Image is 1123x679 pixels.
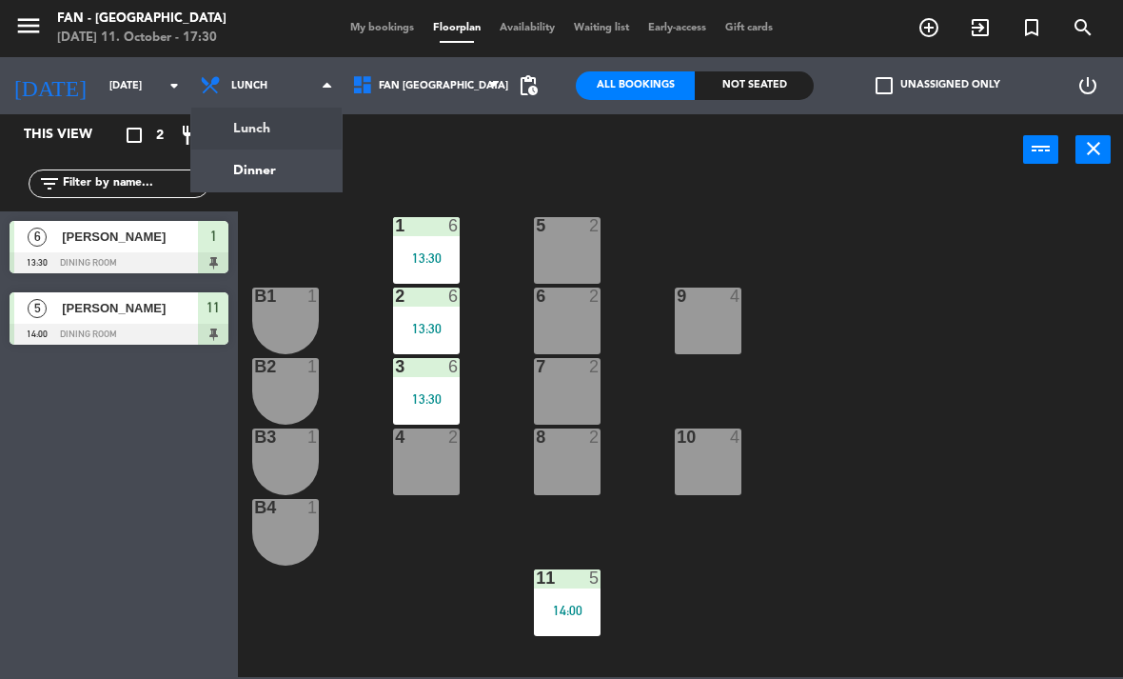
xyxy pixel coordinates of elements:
[10,124,137,147] div: This view
[639,23,716,33] span: Early-access
[393,392,460,406] div: 13:30
[1030,137,1053,160] i: power_input
[393,251,460,265] div: 13:30
[1072,16,1094,39] i: search
[307,429,319,446] div: 1
[191,150,342,191] a: Dinner
[536,358,537,375] div: 7
[448,217,460,234] div: 6
[379,80,508,92] span: Fan [GEOGRAPHIC_DATA]
[448,429,460,446] div: 2
[730,429,741,446] div: 4
[14,11,43,40] i: menu
[536,429,537,446] div: 8
[716,23,782,33] span: Gift cards
[536,217,537,234] div: 5
[517,74,540,97] span: pending_actions
[589,288,601,305] div: 2
[395,358,396,375] div: 3
[62,298,198,318] span: [PERSON_NAME]
[28,299,47,318] span: 5
[876,77,893,94] span: check_box_outline_blank
[917,16,940,39] i: add_circle_outline
[695,71,814,100] div: Not seated
[393,322,460,335] div: 13:30
[1006,11,1057,44] span: Special reservation
[564,23,639,33] span: Waiting list
[876,77,1000,94] label: Unassigned only
[254,288,255,305] div: B1
[395,429,396,446] div: 4
[1057,11,1109,44] span: SEARCH
[180,124,203,147] i: restaurant
[969,16,992,39] i: exit_to_app
[307,358,319,375] div: 1
[677,429,678,446] div: 10
[307,499,319,516] div: 1
[589,217,601,234] div: 2
[62,227,198,247] span: [PERSON_NAME]
[955,11,1006,44] span: WALK IN
[395,217,396,234] div: 1
[231,80,267,92] span: Lunch
[210,225,217,248] span: 1
[395,288,396,305] div: 2
[1020,16,1043,39] i: turned_in_not
[57,29,227,48] div: [DATE] 11. October - 17:30
[57,10,227,29] div: Fan - [GEOGRAPHIC_DATA]
[490,23,564,33] span: Availability
[123,124,146,147] i: crop_square
[254,358,255,375] div: B2
[156,125,164,147] span: 2
[1082,137,1105,160] i: close
[536,288,537,305] div: 6
[677,288,678,305] div: 9
[163,74,186,97] i: arrow_drop_down
[589,429,601,446] div: 2
[254,429,255,446] div: B3
[448,288,460,305] div: 6
[424,23,490,33] span: Floorplan
[61,173,208,194] input: Filter by name...
[1076,74,1099,97] i: power_settings_new
[730,288,741,305] div: 4
[589,358,601,375] div: 2
[589,569,601,587] div: 5
[536,569,537,587] div: 11
[307,288,319,305] div: 1
[254,499,255,516] div: B4
[903,11,955,44] span: BOOK TABLE
[28,228,47,247] span: 6
[191,108,342,150] a: Lunch
[576,71,695,100] div: All Bookings
[534,604,601,617] div: 14:00
[341,23,424,33] span: My bookings
[1023,135,1058,164] button: power_input
[1075,135,1111,164] button: close
[207,296,220,319] span: 11
[38,172,61,195] i: filter_list
[14,11,43,47] button: menu
[448,358,460,375] div: 6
